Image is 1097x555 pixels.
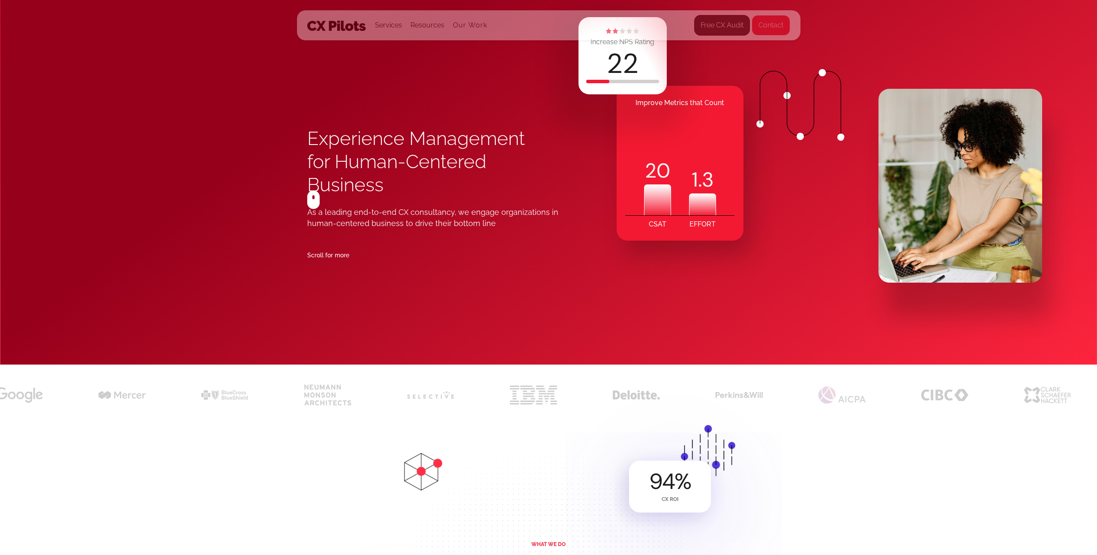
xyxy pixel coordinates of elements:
div: Resources [411,11,444,40]
code: 1 [692,166,698,193]
a: Free CX Audit [694,15,750,36]
div: WHAT WE DO [531,541,566,547]
div: Scroll for more [307,249,349,261]
div: CX ROI [662,496,678,502]
div: EFFORT [689,216,716,233]
div: Improve Metrics that Count [617,94,743,112]
img: cx for selective insurance logo [407,391,454,399]
div: Resources [411,19,444,31]
img: cx for mercer black logo [99,391,146,398]
img: cx for neumann monson architects black logo [304,384,351,406]
h1: Experience Management for Human-Centered Business [307,127,539,196]
div: As a leading end-to-end CX consultancy, we engage organizations in human-centered business to dri... [307,207,576,229]
div: 22 [607,50,638,78]
code: 3 [702,166,714,193]
div: 20 [644,157,671,184]
img: Customer experience CX for banks CIBC logo [921,389,968,401]
img: cx for bcbs [201,390,249,399]
img: cx for deloitte [613,390,660,399]
div: Services [375,11,402,40]
div: Increase NPS Rating [590,36,654,48]
div: % [649,471,691,492]
div: Services [375,19,402,31]
img: Customer experience CX for accounting firms CSH logo [1024,387,1071,403]
div: CSAT [649,216,666,233]
code: 94 [649,467,674,496]
img: perkins & will cx [716,392,763,398]
div: . [689,166,716,193]
a: Our Work [453,21,488,29]
img: cx for ibm logo [510,385,557,404]
a: Contact [752,15,790,36]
